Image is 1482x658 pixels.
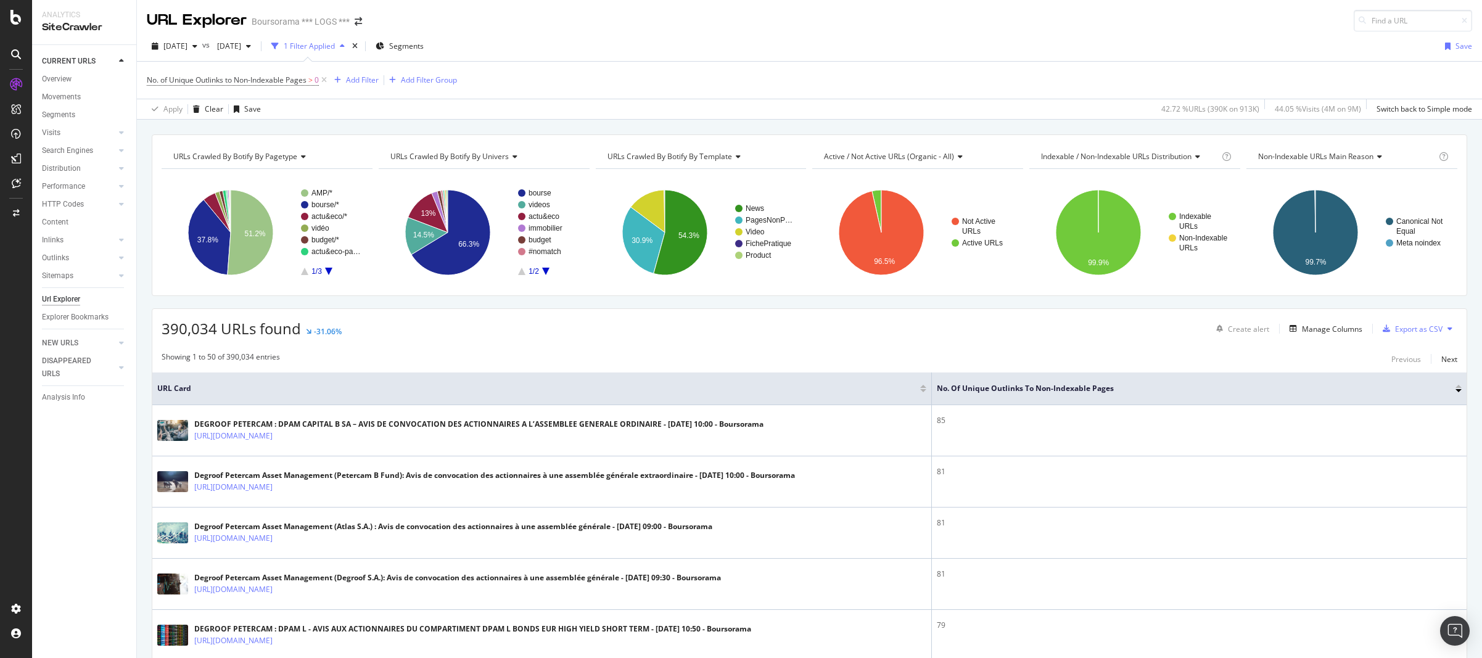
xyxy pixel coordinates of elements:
div: 1 Filter Applied [284,41,335,51]
div: Next [1441,354,1457,364]
text: actu&eco-pa… [311,247,360,256]
text: Equal [1396,227,1415,236]
text: #nomatch [529,247,561,256]
svg: A chart. [162,179,373,286]
div: Visits [42,126,60,139]
div: Showing 1 to 50 of 390,034 entries [162,352,280,366]
a: Performance [42,180,115,193]
text: 54.3% [678,231,699,240]
span: Indexable / Non-Indexable URLs distribution [1041,151,1192,162]
text: Not Active [962,217,995,226]
span: > [308,75,313,85]
text: actu&eco [529,212,559,221]
a: [URL][DOMAIN_NAME] [194,481,273,493]
img: main image [157,420,188,441]
text: bourse/* [311,200,339,209]
div: Search Engines [42,144,93,157]
div: 81 [937,466,1462,477]
div: Save [1455,41,1472,51]
span: 0 [315,72,319,89]
div: 85 [937,415,1462,426]
text: bourse [529,189,551,197]
div: Segments [42,109,75,121]
h4: URLs Crawled By Botify By univers [388,147,578,167]
span: Non-Indexable URLs Main Reason [1258,151,1373,162]
svg: A chart. [1029,179,1240,286]
a: Segments [42,109,128,121]
text: actu&eco/* [311,212,347,221]
text: URLs [1179,244,1198,252]
div: CURRENT URLS [42,55,96,68]
div: Export as CSV [1395,324,1443,334]
text: 13% [421,209,435,218]
div: SiteCrawler [42,20,126,35]
text: FichePratique [746,239,791,248]
img: main image [157,522,188,543]
span: 390,034 URLs found [162,318,301,339]
div: -31.06% [314,326,342,337]
button: Add Filter [329,73,379,88]
text: 51.2% [245,229,266,238]
div: Previous [1391,354,1421,364]
button: Export as CSV [1378,319,1443,339]
h4: Non-Indexable URLs Main Reason [1256,147,1436,167]
a: Visits [42,126,115,139]
text: 1/3 [311,267,322,276]
img: main image [157,471,188,492]
button: Apply [147,99,183,119]
text: immobilier [529,224,562,232]
div: Analytics [42,10,126,20]
span: URLs Crawled By Botify By template [607,151,732,162]
text: 14.5% [413,231,434,239]
div: Movements [42,91,81,104]
div: Create alert [1228,324,1269,334]
text: 96.5% [875,257,895,266]
button: Create alert [1211,319,1269,339]
a: [URL][DOMAIN_NAME] [194,532,273,545]
a: Analysis Info [42,391,128,404]
span: URLs Crawled By Botify By pagetype [173,151,297,162]
div: Overview [42,73,72,86]
text: URLs [962,227,981,236]
button: Switch back to Simple mode [1372,99,1472,119]
text: PagesNonP… [746,216,792,224]
span: Active / Not Active URLs (organic - all) [824,151,954,162]
div: URL Explorer [147,10,247,31]
a: HTTP Codes [42,198,115,211]
div: 42.72 % URLs ( 390K on 913K ) [1161,104,1259,114]
button: Clear [188,99,223,119]
text: budget/* [311,236,339,244]
div: Performance [42,180,85,193]
h4: URLs Crawled By Botify By template [605,147,796,167]
a: DISAPPEARED URLS [42,355,115,380]
a: Outlinks [42,252,115,265]
a: Search Engines [42,144,115,157]
a: [URL][DOMAIN_NAME] [194,635,273,647]
button: Previous [1391,352,1421,366]
div: NEW URLS [42,337,78,350]
text: URLs [1179,222,1198,231]
text: 99.7% [1306,258,1327,266]
h4: URLs Crawled By Botify By pagetype [171,147,361,167]
div: 81 [937,569,1462,580]
a: Content [42,216,128,229]
div: DEGROOF PETERCAM : DPAM L - AVIS AUX ACTIONNAIRES DU COMPARTIMENT DPAM L BONDS EUR HIGH YIELD SHO... [194,623,751,635]
text: Product [746,251,772,260]
div: Switch back to Simple mode [1377,104,1472,114]
div: Content [42,216,68,229]
h4: Indexable / Non-Indexable URLs Distribution [1039,147,1219,167]
svg: A chart. [1246,179,1457,286]
div: Apply [163,104,183,114]
a: NEW URLS [42,337,115,350]
span: 2024 Jul. 15th [212,41,241,51]
div: Clear [205,104,223,114]
text: Active URLs [962,239,1003,247]
a: Sitemaps [42,269,115,282]
span: No. of Unique Outlinks to Non-Indexable Pages [147,75,307,85]
button: Manage Columns [1285,321,1362,336]
text: AMP/* [311,189,332,197]
text: vidéo [311,224,329,232]
div: Degroof Petercam Asset Management (Petercam B Fund): Avis de convocation des actionnaires à une a... [194,470,795,481]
